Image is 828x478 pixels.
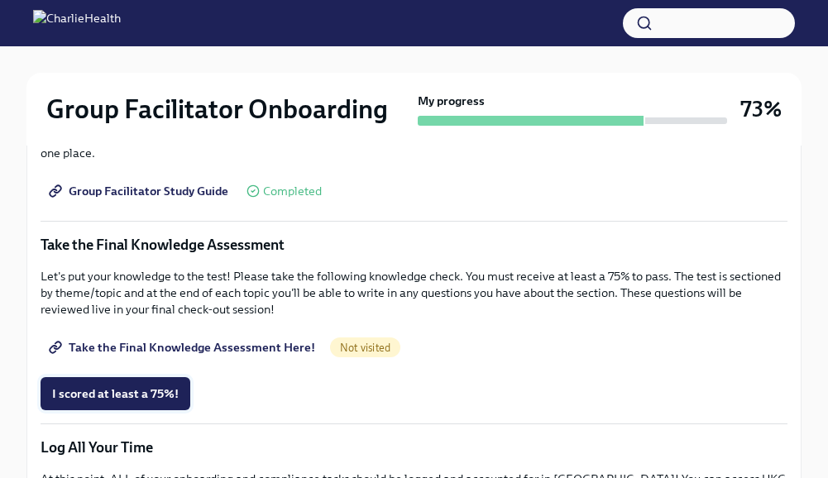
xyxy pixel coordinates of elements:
span: Group Facilitator Study Guide [52,183,228,199]
p: Take the Final Knowledge Assessment [41,235,787,255]
a: Group Facilitator Study Guide [41,174,240,208]
span: I scored at least a 75%! [52,385,179,402]
a: Take the Final Knowledge Assessment Here! [41,331,327,364]
p: Log All Your Time [41,437,787,457]
button: I scored at least a 75%! [41,377,190,410]
h2: Group Facilitator Onboarding [46,93,388,126]
span: Not visited [330,342,400,354]
span: Completed [263,185,322,198]
span: Take the Final Knowledge Assessment Here! [52,339,315,356]
strong: My progress [418,93,485,109]
h3: 73% [740,94,782,124]
p: Let's put your knowledge to the test! Please take the following knowledge check. You must receive... [41,268,787,318]
img: CharlieHealth [33,10,121,36]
